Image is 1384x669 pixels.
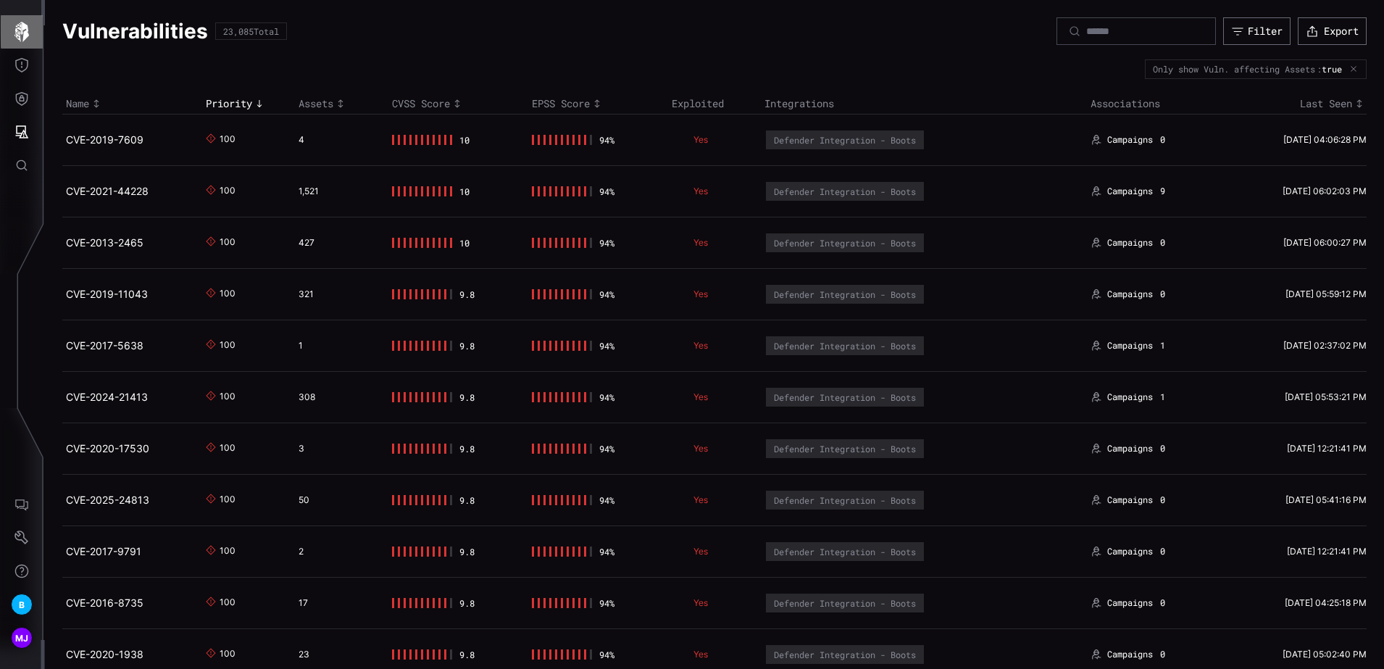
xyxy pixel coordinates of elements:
[1160,134,1165,146] span: 0
[1107,186,1153,197] span: Campaigns
[1160,391,1165,403] span: 1
[66,648,143,660] a: CVE-2020-1938
[1230,97,1367,110] div: Toggle sort direction
[1283,649,1367,660] time: [DATE] 05:02:40 PM
[66,185,149,197] a: CVE-2021-44228
[1160,443,1165,454] span: 0
[459,186,475,196] div: 10
[1153,65,1315,73] div: Only show Vuln. affecting Assets
[1287,443,1367,454] time: [DATE] 12:21:41 PM
[206,97,292,110] div: Toggle sort direction
[299,649,374,660] div: 23
[599,341,615,351] div: 94 %
[220,391,231,404] div: 100
[299,391,374,403] div: 308
[693,237,747,249] p: Yes
[1107,340,1153,352] span: Campaigns
[66,339,143,352] a: CVE-2017-5638
[220,339,231,352] div: 100
[62,18,208,44] h1: Vulnerabilities
[299,494,374,506] div: 50
[1,621,43,655] button: MJ
[1107,546,1153,557] span: Campaigns
[1317,64,1347,74] div: :
[1107,391,1153,403] span: Campaigns
[459,649,475,660] div: 9.8
[459,598,475,608] div: 9.8
[1160,237,1165,249] span: 0
[299,340,374,352] div: 1
[693,546,747,557] p: Yes
[299,134,374,146] div: 4
[1,588,43,621] button: B
[1298,17,1367,45] button: Export
[459,547,475,557] div: 9.8
[693,340,747,352] p: Yes
[1285,494,1367,505] time: [DATE] 05:41:16 PM
[392,97,525,110] div: Toggle sort direction
[599,186,615,196] div: 94 %
[774,186,916,196] div: Defender Integration - Boots
[299,186,374,197] div: 1,521
[599,598,615,608] div: 94 %
[66,597,143,609] a: CVE-2016-8735
[1283,237,1367,248] time: [DATE] 06:00:27 PM
[66,133,143,146] a: CVE-2019-7609
[668,94,762,115] th: Exploited
[1285,597,1367,608] time: [DATE] 04:25:18 PM
[220,133,231,146] div: 100
[220,597,231,610] div: 100
[19,597,25,612] span: B
[459,289,475,299] div: 9.8
[1107,443,1153,454] span: Campaigns
[459,238,475,248] div: 10
[1283,134,1367,145] time: [DATE] 04:06:28 PM
[599,444,615,454] div: 94 %
[774,289,916,299] div: Defender Integration - Boots
[66,494,149,506] a: CVE-2025-24813
[774,238,916,248] div: Defender Integration - Boots
[774,444,916,454] div: Defender Integration - Boots
[223,27,279,36] div: 23,085 Total
[220,288,231,301] div: 100
[66,288,148,300] a: CVE-2019-11043
[1160,494,1165,506] span: 0
[1107,288,1153,300] span: Campaigns
[693,186,747,197] p: Yes
[693,443,747,454] p: Yes
[599,238,615,248] div: 94 %
[220,185,231,198] div: 100
[1248,25,1283,38] div: Filter
[299,288,374,300] div: 321
[1107,237,1153,249] span: Campaigns
[599,547,615,557] div: 94 %
[774,495,916,505] div: Defender Integration - Boots
[693,391,747,403] p: Yes
[693,597,747,609] p: Yes
[299,443,374,454] div: 3
[774,547,916,557] div: Defender Integration - Boots
[693,494,747,506] p: Yes
[1283,340,1367,351] time: [DATE] 02:37:02 PM
[1322,64,1342,74] span: true
[599,135,615,145] div: 94 %
[220,442,231,455] div: 100
[220,236,231,249] div: 100
[774,392,916,402] div: Defender Integration - Boots
[1287,546,1367,557] time: [DATE] 12:21:41 PM
[599,392,615,402] div: 94 %
[66,442,149,454] a: CVE-2020-17530
[220,648,231,661] div: 100
[774,649,916,660] div: Defender Integration - Boots
[693,649,747,660] p: Yes
[1160,340,1165,352] span: 1
[299,237,374,249] div: 427
[599,495,615,505] div: 94 %
[599,289,615,299] div: 94 %
[1107,597,1153,609] span: Campaigns
[1107,134,1153,146] span: Campaigns
[693,288,747,300] p: Yes
[66,391,148,403] a: CVE-2024-21413
[1160,546,1165,557] span: 0
[761,94,1087,115] th: Integrations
